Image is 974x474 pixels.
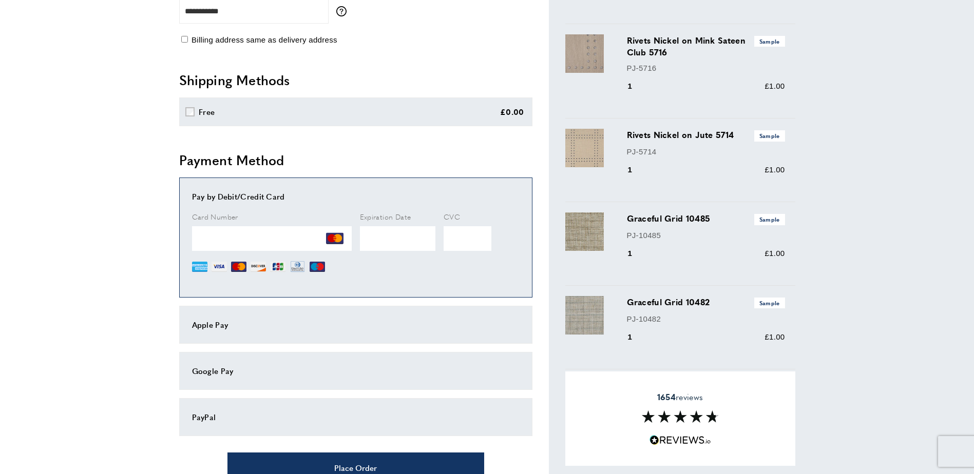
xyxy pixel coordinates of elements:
img: Rivets Nickel on Jute 5714 [565,129,604,167]
div: Google Pay [192,365,520,377]
img: Reviews section [642,411,719,423]
h3: Rivets Nickel on Jute 5714 [627,129,785,141]
h3: Graceful Grid 10485 [627,212,785,225]
h3: Graceful Grid 10482 [627,296,785,308]
p: PJ-10485 [627,229,785,242]
div: PayPal [192,411,520,423]
div: £0.00 [500,106,524,118]
strong: 1654 [657,391,676,403]
img: JCB.png [270,259,285,274]
span: £1.00 [765,82,785,90]
span: Sample [754,130,785,141]
div: Free [199,106,215,118]
iframe: Secure Credit Card Frame - CVV [444,226,491,251]
img: DN.png [290,259,306,274]
p: PJ-5716 [627,62,785,74]
img: Graceful Grid 10485 [565,212,604,251]
div: 1 [627,247,647,260]
iframe: Secure Credit Card Frame - Credit Card Number [192,226,352,251]
img: AE.png [192,259,207,274]
div: 1 [627,80,647,92]
h2: Shipping Methods [179,71,532,89]
img: DI.png [251,259,266,274]
span: Card Number [192,211,238,222]
img: MC.png [326,230,343,247]
div: 1 [627,164,647,176]
span: £1.00 [765,332,785,341]
img: Graceful Grid 10482 [565,296,604,334]
div: Apple Pay [192,319,520,331]
img: VI.png [212,259,227,274]
p: PJ-5714 [627,146,785,158]
img: Reviews.io 5 stars [650,436,711,445]
h2: Payment Method [179,151,532,169]
button: More information [336,6,352,16]
span: reviews [657,392,703,402]
iframe: Secure Credit Card Frame - Expiration Date [360,226,436,251]
span: Expiration Date [360,211,411,222]
img: Rivets Nickel on Mink Sateen Club 5716 [565,34,604,73]
p: PJ-10482 [627,313,785,325]
span: £1.00 [765,165,785,174]
h3: Rivets Nickel on Mink Sateen Club 5716 [627,34,785,58]
div: 1 [627,331,647,343]
span: £1.00 [765,249,785,258]
span: Sample [754,298,785,308]
span: CVC [444,211,460,222]
span: Sample [754,36,785,47]
span: Billing address same as delivery address [192,35,337,44]
span: Sample [754,214,785,225]
input: Billing address same as delivery address [181,36,188,43]
img: MI.png [310,259,325,274]
div: Pay by Debit/Credit Card [192,190,520,203]
img: MC.png [231,259,246,274]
